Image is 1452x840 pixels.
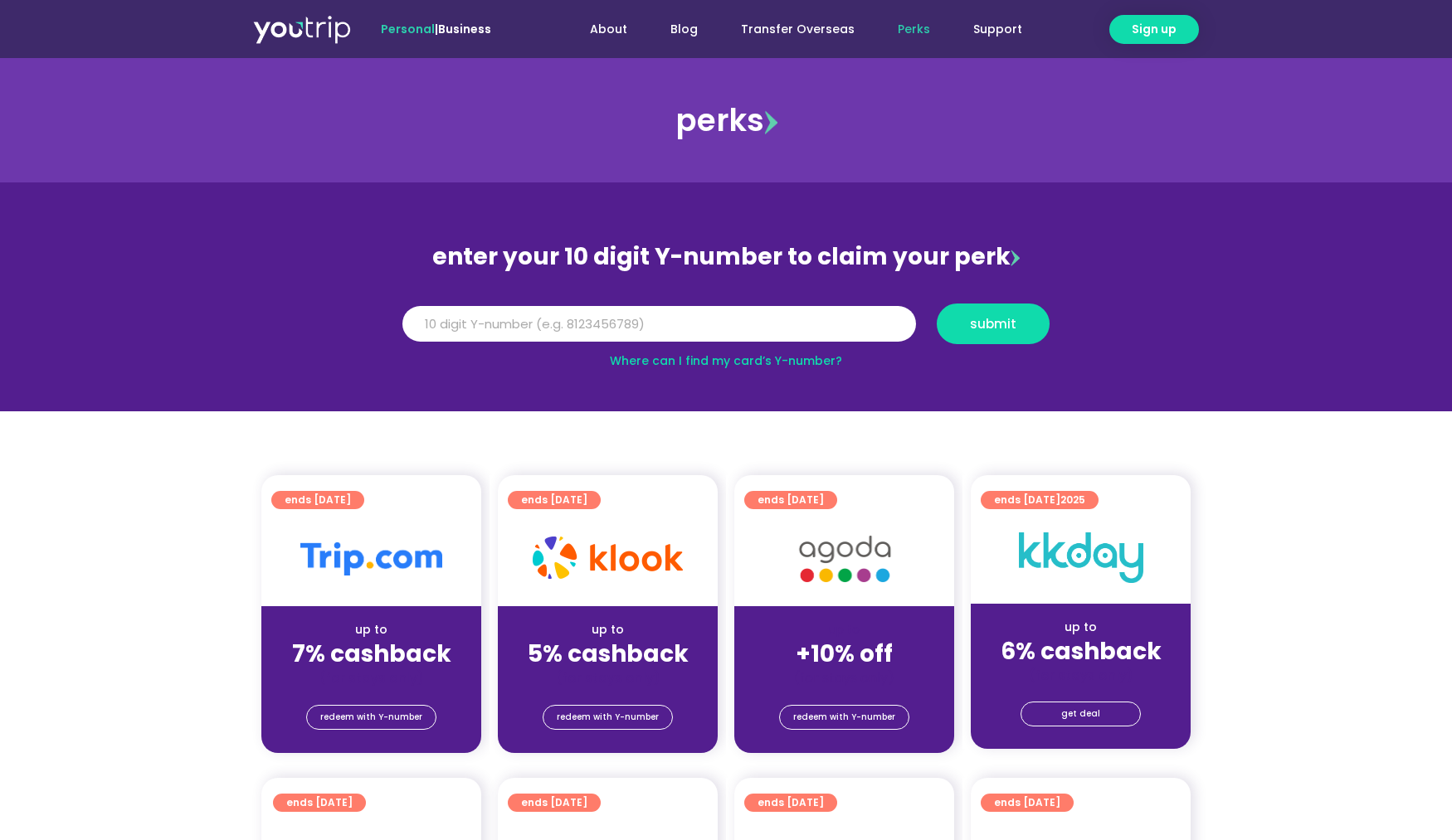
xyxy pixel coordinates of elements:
span: ends [DATE] [286,794,353,812]
span: ends [DATE] [521,794,587,812]
div: up to [984,619,1177,636]
span: redeem with Y-number [320,706,422,729]
span: ends [DATE] [521,491,587,509]
a: Perks [876,14,952,45]
a: get deal [1021,702,1141,726]
form: Y Number [402,303,1050,357]
span: ends [DATE] [758,491,824,509]
span: ends [DATE] [994,491,1085,509]
span: redeem with Y-number [793,706,895,729]
a: ends [DATE] [508,491,601,509]
span: Personal [381,21,435,37]
div: enter your 10 digit Y-number to claim your perk [394,235,1058,279]
a: redeem with Y-number [306,705,436,730]
div: (for stays only) [748,669,941,687]
span: up to [829,621,860,638]
a: ends [DATE] [273,794,366,812]
span: get deal [1061,702,1100,726]
a: Support [952,14,1044,45]
span: 2025 [1060,493,1085,507]
a: Where can I find my card’s Y-number? [610,352,842,369]
span: ends [DATE] [758,794,824,812]
div: (for stays only) [511,669,704,687]
input: 10 digit Y-number (e.g. 8123456789) [402,306,916,342]
a: ends [DATE]2025 [981,491,1099,509]
a: Sign up [1109,15,1199,44]
div: up to [275,621,468,638]
a: About [568,14,649,45]
a: ends [DATE] [508,794,601,812]
span: submit [970,318,1016,330]
strong: 7% cashback [292,638,451,670]
a: redeem with Y-number [543,705,673,730]
div: (for stays only) [984,667,1177,684]
a: ends [DATE] [981,794,1074,812]
strong: +10% off [796,638,893,670]
span: ends [DATE] [285,491,351,509]
a: redeem with Y-number [779,705,909,730]
a: Blog [649,14,719,45]
a: Transfer Overseas [719,14,876,45]
nav: Menu [536,14,1044,45]
button: submit [937,303,1050,344]
span: ends [DATE] [994,794,1060,812]
a: Business [438,21,491,37]
strong: 5% cashback [528,638,689,670]
div: (for stays only) [275,669,468,687]
a: ends [DATE] [744,794,837,812]
span: | [381,21,491,37]
a: ends [DATE] [744,491,837,509]
span: Sign up [1132,21,1177,38]
a: ends [DATE] [271,491,364,509]
strong: 6% cashback [1001,635,1162,668]
span: redeem with Y-number [557,706,659,729]
div: up to [511,621,704,638]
